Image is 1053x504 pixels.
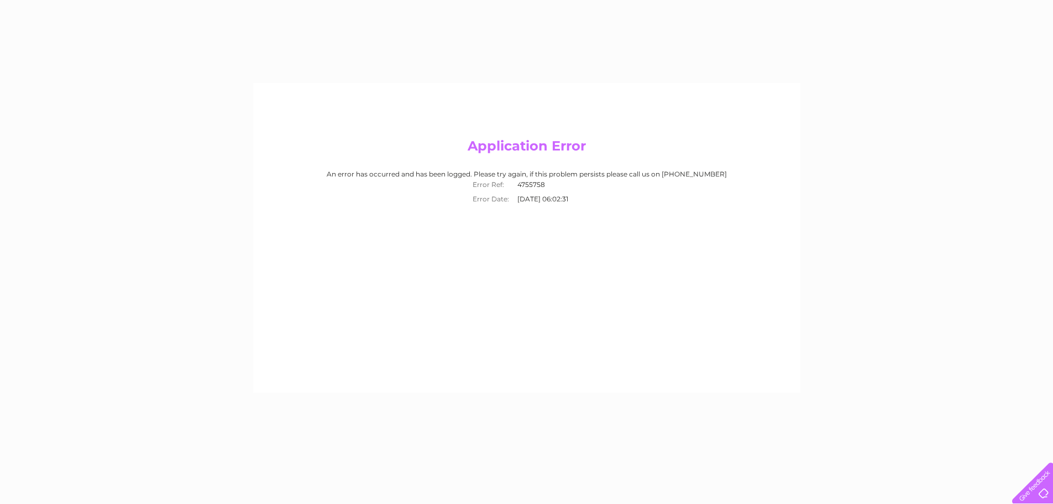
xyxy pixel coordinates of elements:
[467,192,515,206] th: Error Date:
[264,138,790,159] h2: Application Error
[264,170,790,206] div: An error has occurred and has been logged. Please try again, if this problem persists please call...
[467,178,515,192] th: Error Ref:
[515,178,586,192] td: 4755758
[515,192,586,206] td: [DATE] 06:02:31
